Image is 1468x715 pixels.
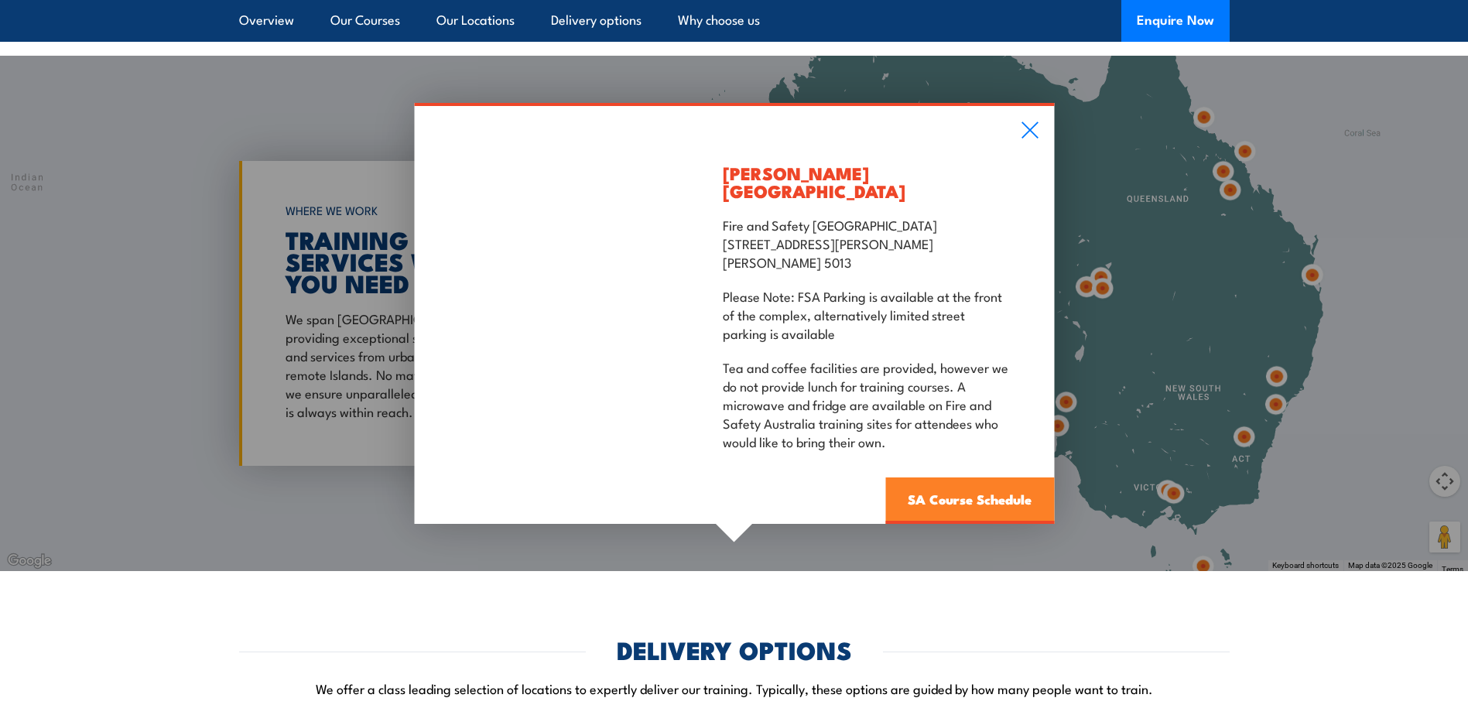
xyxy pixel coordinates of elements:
[723,286,1011,342] p: Please Note: FSA Parking is available at the front of the complex, alternatively limited street p...
[723,215,1011,271] p: Fire and Safety [GEOGRAPHIC_DATA] [STREET_ADDRESS][PERSON_NAME] [PERSON_NAME] 5013
[885,477,1054,524] a: SA Course Schedule
[723,357,1011,450] p: Tea and coffee facilities are provided, however we do not provide lunch for training courses. A m...
[617,638,852,660] h2: DELIVERY OPTIONS
[723,164,1011,200] h3: [PERSON_NAME][GEOGRAPHIC_DATA]
[239,679,1230,697] p: We offer a class leading selection of locations to expertly deliver our training. Typically, thes...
